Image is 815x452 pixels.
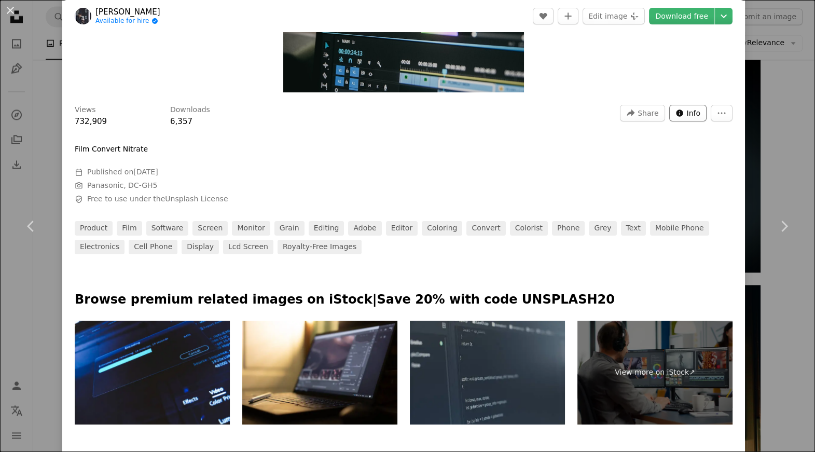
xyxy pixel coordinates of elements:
img: Close-up of a laptop on a table in a dark room [242,321,397,424]
a: text [621,221,646,236]
a: Royalty-free images [278,240,362,254]
img: Go to Danny Feng's profile [75,8,91,24]
p: Film Convert Nitrate [75,144,148,155]
a: phone [552,221,585,236]
a: convert [466,221,505,236]
a: editing [309,221,344,236]
a: electronics [75,240,125,254]
a: display [182,240,219,254]
a: grain [274,221,305,236]
span: Free to use under the [87,194,228,204]
a: grey [589,221,616,236]
a: film [117,221,142,236]
button: More Actions [711,105,733,121]
a: [PERSON_NAME] [95,7,160,17]
h3: Views [75,105,96,115]
img: Video rendering screen [75,321,230,424]
a: software [146,221,189,236]
button: Edit image [583,8,645,24]
a: screen [192,221,228,236]
span: Published on [87,168,158,176]
a: cell phone [129,240,177,254]
a: editor [386,221,418,236]
a: View more on iStock↗ [577,321,733,424]
h3: Downloads [170,105,210,115]
a: lcd screen [223,240,273,254]
p: Browse premium related images on iStock | Save 20% with code UNSPLASH20 [75,292,733,308]
a: coloring [422,221,462,236]
a: Available for hire [95,17,160,25]
time: December 4, 2019 at 3:02:02 AM GMT+11 [133,168,158,176]
span: Share [638,105,658,121]
span: Info [687,105,701,121]
img: Closeup of computer screen of software developer typing programming language [410,321,565,424]
a: monitor [232,221,270,236]
button: Like [533,8,554,24]
a: Unsplash License [165,195,228,203]
button: Choose download size [715,8,733,24]
button: Panasonic, DC-GH5 [87,181,157,191]
a: Download free [649,8,714,24]
a: Next [753,176,815,276]
button: Stats about this image [669,105,707,121]
a: mobile phone [650,221,709,236]
span: 6,357 [170,117,192,126]
button: Share this image [620,105,665,121]
a: colorist [510,221,548,236]
span: 732,909 [75,117,107,126]
a: adobe [348,221,381,236]
a: product [75,221,113,236]
button: Add to Collection [558,8,578,24]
